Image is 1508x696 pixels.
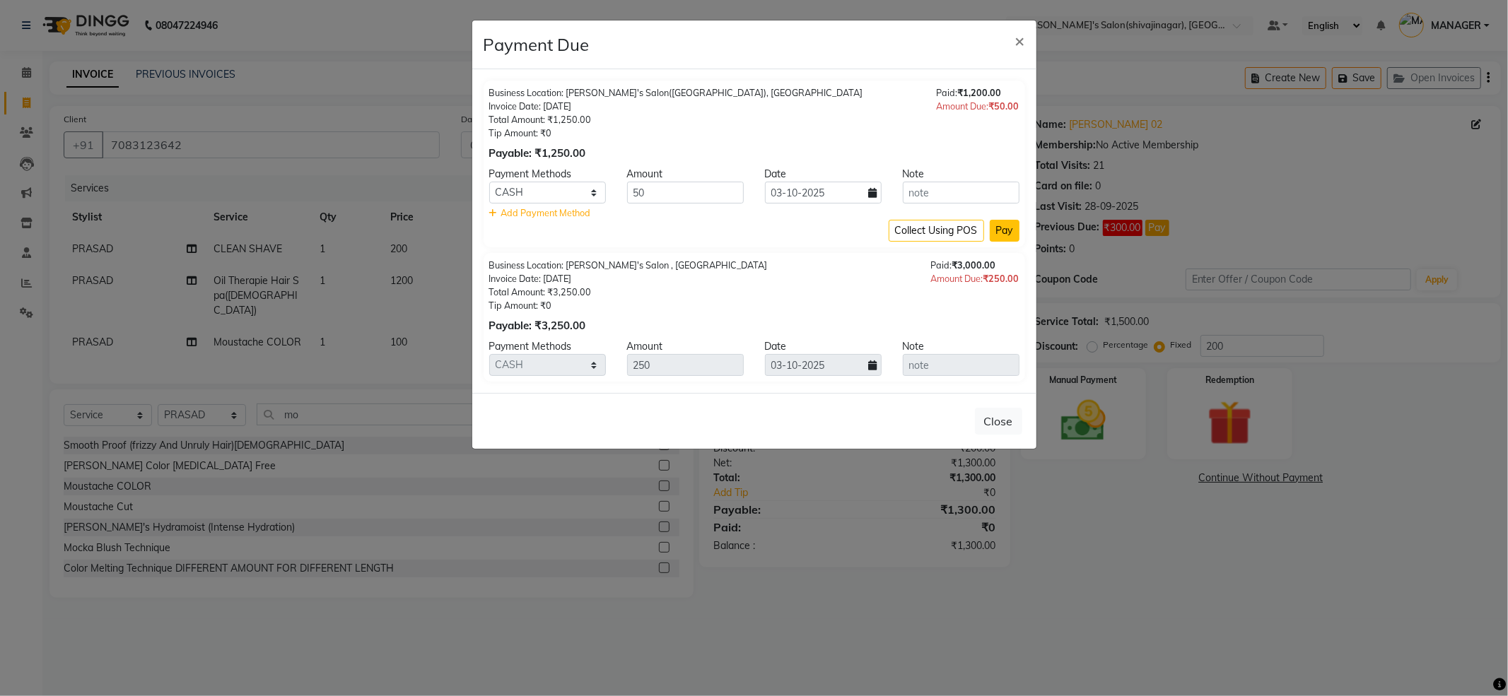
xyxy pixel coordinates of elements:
div: Note [892,167,1030,182]
div: Amount Due: [931,272,1019,285]
span: ₹250.00 [983,273,1019,284]
div: Business Location: [PERSON_NAME]'s Salon([GEOGRAPHIC_DATA]), [GEOGRAPHIC_DATA] [489,86,863,100]
input: note [903,354,1019,376]
div: Paid: [931,259,1019,272]
span: ₹1,200.00 [958,87,1002,98]
div: Date [754,339,892,354]
span: ₹3,000.00 [952,259,996,271]
div: Date [754,167,892,182]
div: Invoice Date: [DATE] [489,272,768,285]
div: Total Amount: ₹3,250.00 [489,285,768,299]
div: Amount Due: [937,100,1019,113]
input: yyyy-mm-dd [765,182,882,204]
input: note [903,182,1019,204]
div: Tip Amount: ₹0 [489,126,863,140]
div: Amount [616,167,754,182]
span: ₹50.00 [989,100,1019,112]
div: Note [892,339,1030,354]
div: Invoice Date: [DATE] [489,100,863,113]
input: yyyy-mm-dd [765,354,882,376]
div: Paid: [937,86,1019,100]
div: Amount [616,339,754,354]
input: Amount [627,354,744,376]
button: Collect Using POS [889,220,984,242]
button: Close [1004,20,1036,60]
div: Payable: ₹3,250.00 [489,318,768,334]
div: Total Amount: ₹1,250.00 [489,113,863,126]
div: Payment Methods [479,167,616,182]
div: Business Location: [PERSON_NAME]'s Salon , [GEOGRAPHIC_DATA] [489,259,768,272]
div: Payment Methods [479,339,616,354]
h4: Payment Due [484,32,590,57]
span: Add Payment Method [501,207,591,218]
div: Tip Amount: ₹0 [489,299,768,312]
span: × [1015,30,1025,51]
button: Close [975,408,1022,435]
div: Payable: ₹1,250.00 [489,146,863,162]
input: Amount [627,182,744,204]
button: Pay [990,220,1019,242]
